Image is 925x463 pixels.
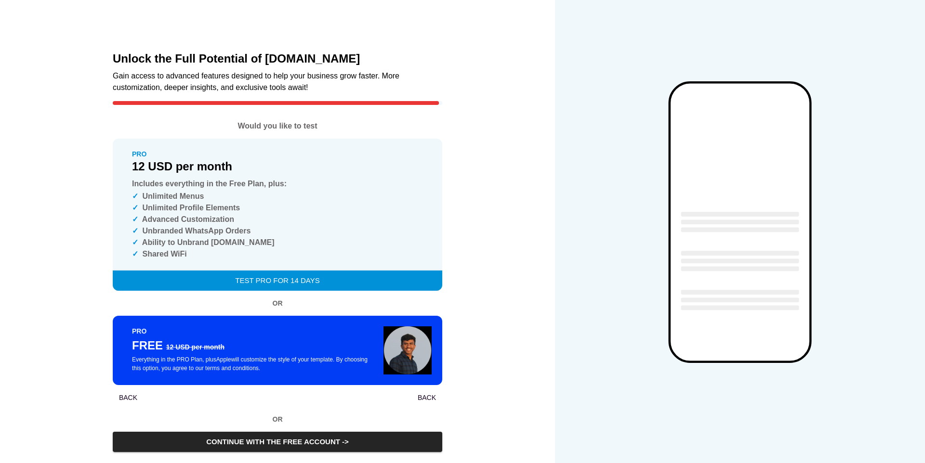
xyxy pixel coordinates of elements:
[113,389,144,407] button: Back
[132,159,423,174] h5: 12 USD per month
[113,51,442,66] h2: Unlock the Full Potential of [DOMAIN_NAME]
[671,84,809,361] iframe: Mobile Preview
[132,214,423,225] p: Advanced Customization
[132,238,138,246] span: ✓
[113,270,442,291] button: Test PRO for 14 days
[113,432,442,452] button: Continue with the FREE account ->
[411,389,442,407] button: Back
[132,202,423,214] p: Unlimited Profile Elements
[132,248,423,260] p: Shared WiFi
[117,392,140,404] span: Back
[113,414,442,424] p: OR
[132,178,423,190] p: Includes everything in the Free Plan, plus :
[132,215,138,223] span: ✓
[132,326,374,336] p: PRO
[132,338,374,353] h5: FREE
[132,192,138,200] span: ✓
[383,326,432,374] img: Logo
[123,436,432,448] span: Continue with the FREE account ->
[132,204,138,212] span: ✓
[123,274,432,287] span: Test PRO for 14 days
[132,191,423,202] p: Unlimited Menus
[132,227,138,235] span: ✓
[132,237,423,248] p: Ability to Unbrand [DOMAIN_NAME]
[113,70,442,93] p: Gain access to advanced features designed to help your business grow faster. More customization, ...
[132,250,138,258] span: ✓
[132,149,423,159] p: PRO
[166,343,225,351] s: 12 USD per month
[113,120,442,132] p: Would you like to test
[132,355,374,373] p: Everything in the PRO Plan, plus Apple will customize the style of your template. By choosing thi...
[415,392,438,404] span: Back
[132,225,423,237] p: Unbranded WhatsApp Orders
[113,298,442,308] p: OR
